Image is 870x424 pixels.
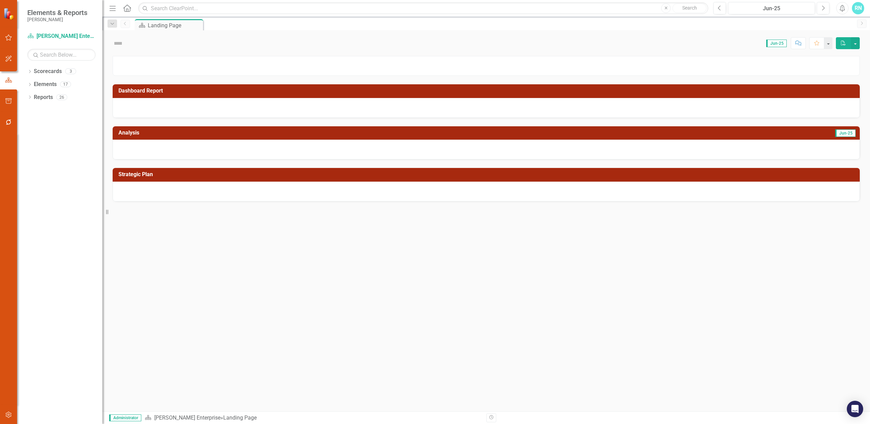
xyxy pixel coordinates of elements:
div: 17 [60,82,71,87]
div: Jun-25 [730,4,813,13]
div: Landing Page [223,414,257,421]
button: Search [672,3,707,13]
div: » [145,414,481,422]
div: Open Intercom Messenger [847,401,863,417]
span: Search [682,5,697,11]
input: Search Below... [27,49,96,61]
a: [PERSON_NAME] Enterprise [27,32,96,40]
h3: Dashboard Report [118,88,856,94]
span: Administrator [109,414,141,421]
input: Search ClearPoint... [138,2,708,14]
a: Elements [34,81,57,88]
button: Jun-25 [728,2,815,14]
span: Elements & Reports [27,9,87,17]
button: RN [852,2,864,14]
img: Not Defined [113,38,124,49]
a: Scorecards [34,68,62,75]
div: 26 [56,94,67,100]
h3: Strategic Plan [118,171,856,178]
a: [PERSON_NAME] Enterprise [154,414,220,421]
small: [PERSON_NAME] [27,17,87,22]
img: ClearPoint Strategy [3,8,15,20]
h3: Analysis [118,130,484,136]
span: Jun-25 [835,129,856,137]
div: Landing Page [148,21,201,30]
div: 3 [65,69,76,74]
a: Reports [34,94,53,101]
span: Jun-25 [766,40,787,47]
